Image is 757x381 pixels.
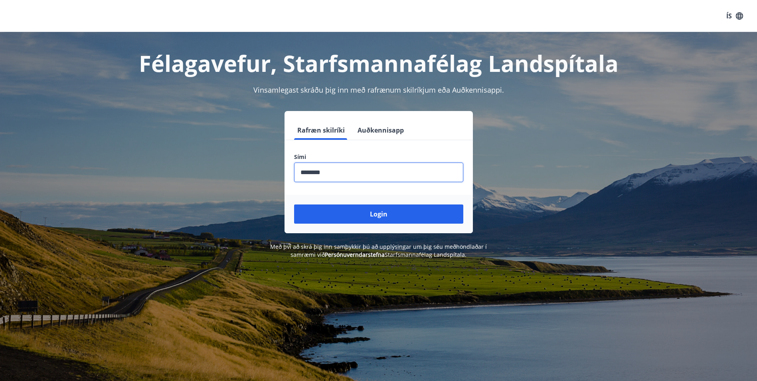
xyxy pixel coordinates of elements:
[270,243,487,258] span: Með því að skrá þig inn samþykkir þú að upplýsingar um þig séu meðhöndlaðar í samræmi við Starfsm...
[354,121,407,140] button: Auðkennisapp
[101,48,656,78] h1: Félagavefur, Starfsmannafélag Landspítala
[294,153,463,161] label: Sími
[294,204,463,224] button: Login
[325,251,385,258] a: Persónuverndarstefna
[294,121,348,140] button: Rafræn skilríki
[722,9,747,23] button: ÍS
[253,85,504,95] span: Vinsamlegast skráðu þig inn með rafrænum skilríkjum eða Auðkennisappi.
